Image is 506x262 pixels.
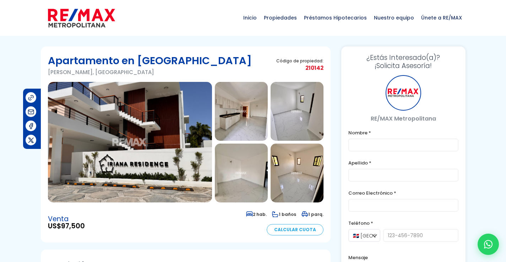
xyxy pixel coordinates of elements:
img: Apartamento en Bavaro [271,144,323,202]
span: 2 hab. [246,211,267,217]
span: Venta [48,216,85,223]
span: Propiedades [260,7,300,28]
img: remax-metropolitana-logo [48,7,115,29]
span: 97,500 [61,221,85,231]
span: Nuestro equipo [370,7,418,28]
a: Calcular Cuota [267,224,323,235]
span: Inicio [240,7,260,28]
input: 123-456-7890 [383,229,458,242]
img: Compartir [27,108,35,116]
span: ¿Estás Interesado(a)? [348,54,458,62]
h1: Apartamento en [GEOGRAPHIC_DATA] [48,54,252,68]
span: Préstamos Hipotecarios [300,7,370,28]
img: Apartamento en Bavaro [215,82,268,141]
img: Compartir [27,122,35,130]
label: Correo Electrónico * [348,189,458,197]
span: 1 baños [272,211,296,217]
p: RE/MAX Metropolitana [348,114,458,123]
img: Apartamento en Bavaro [271,82,323,141]
img: Apartamento en Bavaro [215,144,268,202]
h3: ¡Solicita Asesoría! [348,54,458,70]
label: Nombre * [348,128,458,137]
span: 1 parq. [301,211,323,217]
span: 210142 [276,63,323,72]
label: Apellido * [348,158,458,167]
p: [PERSON_NAME], [GEOGRAPHIC_DATA] [48,68,252,77]
div: RE/MAX Metropolitana [386,75,421,111]
img: Apartamento en Bavaro [48,82,212,202]
label: Mensaje [348,253,458,262]
label: Teléfono * [348,219,458,228]
img: Compartir [27,136,35,144]
span: Código de propiedad: [276,58,323,63]
span: Únete a RE/MAX [418,7,466,28]
span: US$ [48,223,85,230]
img: Compartir [27,94,35,101]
